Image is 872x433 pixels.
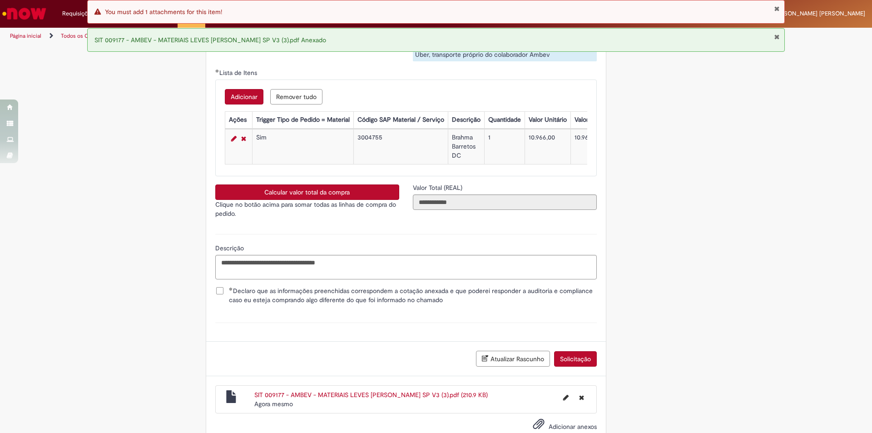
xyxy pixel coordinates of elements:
[215,255,597,279] textarea: Descrição
[254,391,488,399] a: SIT 009177 - AMBEV - MATERIAIS LEVES [PERSON_NAME] SP V3 (3).pdf (210.9 KB)
[774,33,780,40] button: Fechar Notificação
[353,112,448,129] th: Código SAP Material / Serviço
[252,112,353,129] th: Trigger Tipo de Pedido = Material
[448,129,484,164] td: Brahma Barretos DC
[229,287,233,291] span: Obrigatório Preenchido
[574,390,590,405] button: Excluir SIT 009177 - AMBEV - MATERIAIS LEVES BARRETOS GEO SP V3 (3).pdf
[229,286,597,304] span: Declaro que as informações preenchidas correspondem a cotação anexada e que poderei responder a a...
[484,112,525,129] th: Quantidade
[1,5,48,23] img: ServiceNow
[549,423,597,431] span: Adicionar anexos
[558,390,574,405] button: Editar nome de arquivo SIT 009177 - AMBEV - MATERIAIS LEVES BARRETOS GEO SP V3 (3).pdf
[94,36,326,44] span: SIT 009177 - AMBEV - MATERIAIS LEVES [PERSON_NAME] SP V3 (3).pdf Anexado
[252,129,353,164] td: Sim
[570,129,629,164] td: 10.966,00
[525,129,570,164] td: 10.966,00
[448,112,484,129] th: Descrição
[7,28,575,45] ul: Trilhas de página
[254,400,293,408] span: Agora mesmo
[215,184,399,200] button: Calcular valor total da compra
[254,400,293,408] time: 27/08/2025 14:35:49
[413,194,597,210] input: Valor Total (REAL)
[525,112,570,129] th: Valor Unitário
[229,133,239,144] a: Editar Linha 1
[215,69,219,73] span: Obrigatório Preenchido
[61,32,109,40] a: Todos os Catálogos
[484,129,525,164] td: 1
[239,133,248,144] a: Remover linha 1
[215,244,246,252] span: Descrição
[225,112,252,129] th: Ações
[215,200,399,218] p: Clique no botão acima para somar todas as linhas de compra do pedido.
[10,32,41,40] a: Página inicial
[105,8,222,16] span: You must add 1 attachments for this item!
[225,89,263,105] button: Add a row for Lista de Itens
[62,9,94,18] span: Requisições
[554,351,597,367] button: Solicitação
[724,10,865,17] span: [PERSON_NAME] [PERSON_NAME] [PERSON_NAME]
[774,5,780,12] button: Fechar Notificação
[570,112,629,129] th: Valor Total Moeda
[270,89,322,105] button: Remove all rows for Lista de Itens
[413,183,464,192] label: Somente leitura - Valor Total (REAL)
[353,129,448,164] td: 3004755
[219,69,259,77] span: Lista de Itens
[476,351,550,367] button: Atualizar Rascunho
